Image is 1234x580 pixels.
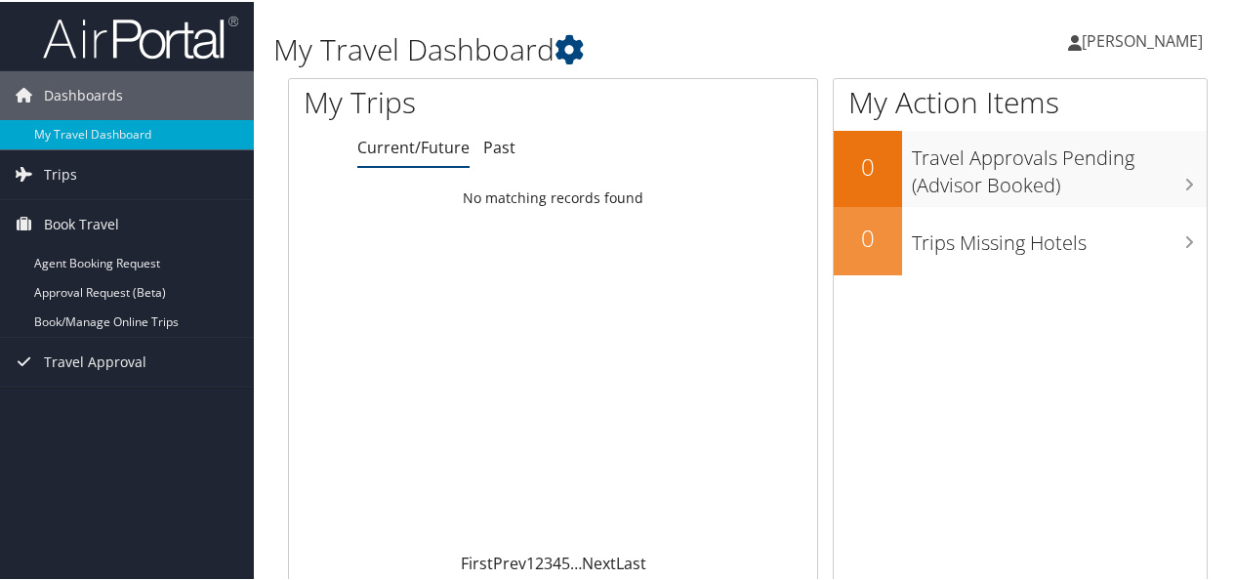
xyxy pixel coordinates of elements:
a: Next [582,551,616,572]
span: Trips [44,148,77,197]
a: [PERSON_NAME] [1068,10,1222,68]
h1: My Travel Dashboard [273,27,906,68]
h1: My Action Items [834,80,1207,121]
span: Book Travel [44,198,119,247]
a: 1 [526,551,535,572]
h1: My Trips [304,80,583,121]
h2: 0 [834,220,902,253]
a: 0Travel Approvals Pending (Advisor Booked) [834,129,1207,204]
a: 4 [553,551,561,572]
a: Last [616,551,646,572]
span: Dashboards [44,69,123,118]
a: First [461,551,493,572]
h2: 0 [834,148,902,182]
h3: Travel Approvals Pending (Advisor Booked) [912,133,1207,197]
a: 3 [544,551,553,572]
a: 2 [535,551,544,572]
span: Travel Approval [44,336,146,385]
td: No matching records found [289,179,817,214]
img: airportal-logo.png [43,13,238,59]
a: Prev [493,551,526,572]
span: … [570,551,582,572]
span: [PERSON_NAME] [1082,28,1203,50]
h3: Trips Missing Hotels [912,218,1207,255]
a: Past [483,135,515,156]
a: 0Trips Missing Hotels [834,205,1207,273]
a: Current/Future [357,135,470,156]
a: 5 [561,551,570,572]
